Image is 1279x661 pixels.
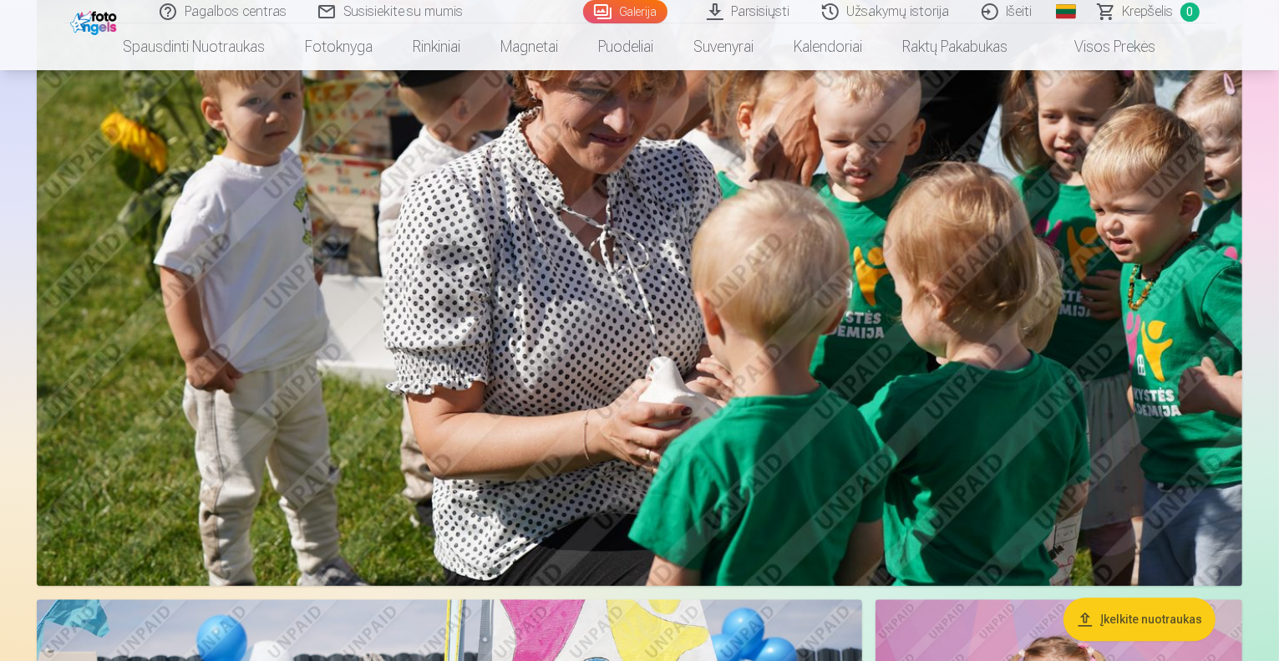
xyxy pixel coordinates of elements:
[1123,2,1174,22] span: Krepšelis
[1028,23,1176,70] a: Visos prekės
[774,23,883,70] a: Kalendoriai
[883,23,1028,70] a: Raktų pakabukas
[579,23,674,70] a: Puodeliai
[674,23,774,70] a: Suvenyrai
[481,23,579,70] a: Magnetai
[393,23,481,70] a: Rinkiniai
[104,23,286,70] a: Spausdinti nuotraukas
[1180,3,1200,22] span: 0
[1063,597,1216,641] button: Įkelkite nuotraukas
[70,7,121,35] img: /fa2
[286,23,393,70] a: Fotoknyga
